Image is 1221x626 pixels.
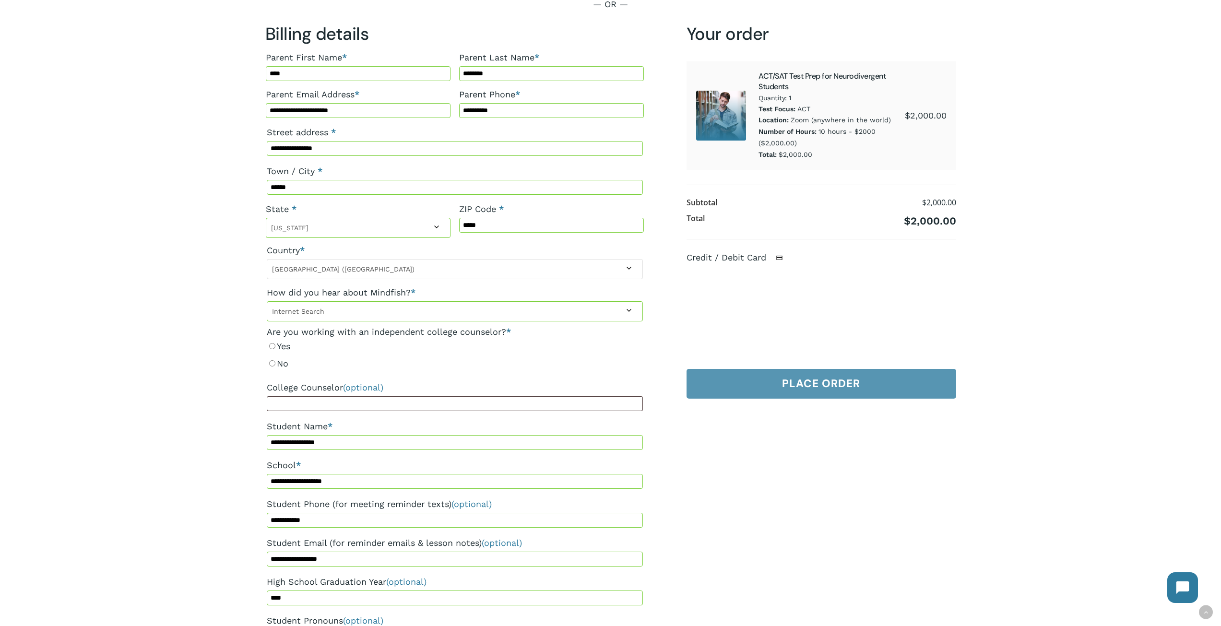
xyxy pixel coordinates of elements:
label: College Counselor [267,379,643,396]
abbr: required [318,166,322,176]
th: Subtotal [687,195,717,211]
iframe: Secure payment input frame [693,273,946,353]
label: Yes [267,338,643,355]
label: State [266,201,450,218]
th: Total [687,211,705,229]
dt: Test Focus: [759,104,795,115]
abbr: required [292,204,296,214]
p: 10 hours - $2000 ($2,000.00) [759,126,904,149]
a: ACT/SAT Test Prep for Neurodivergent Students [759,71,886,92]
label: Parent Last Name [459,49,644,66]
dt: Location: [759,115,789,126]
span: Internet Search [267,304,642,319]
span: United States (US) [267,262,642,276]
abbr: required [331,127,336,137]
bdi: 2,000.00 [904,215,956,227]
p: Zoom (anywhere in the world) [759,115,904,126]
label: Town / City [267,163,643,180]
span: (optional) [343,615,383,626]
label: Student Name [267,418,643,435]
label: How did you hear about Mindfish? [267,284,643,301]
label: Street address [267,124,643,141]
h3: Billing details [265,23,644,45]
span: Country [267,259,643,279]
abbr: required [499,204,504,214]
span: (optional) [482,538,522,548]
label: School [267,457,643,474]
span: (optional) [386,577,427,587]
label: Student Email (for reminder emails & lesson notes) [267,534,643,552]
input: No [269,360,275,366]
label: Country [267,242,643,259]
legend: Are you working with an independent college counselor? [267,326,511,338]
span: Wisconsin [266,221,450,235]
abbr: required [506,327,511,337]
label: Parent First Name [266,49,450,66]
label: ZIP Code [459,201,644,218]
bdi: 2,000.00 [905,110,947,120]
label: Parent Email Address [266,86,450,103]
img: Neurodivergent [696,91,746,141]
img: Credit / Debit Card [771,252,788,264]
p: $2,000.00 [759,149,904,161]
label: No [267,355,643,372]
dt: Total: [759,149,777,161]
h3: Your order [687,23,956,45]
label: Parent Phone [459,86,644,103]
span: (optional) [451,499,492,509]
span: $ [905,110,910,120]
input: Yes [269,343,275,349]
label: Credit / Debit Card [687,252,793,262]
dt: Number of Hours: [759,126,817,138]
iframe: Chatbot [1158,563,1208,613]
bdi: 2,000.00 [922,197,956,208]
span: (optional) [343,382,383,392]
span: Quantity: 1 [759,92,904,104]
span: State [266,218,450,238]
span: $ [904,215,911,227]
span: $ [922,197,926,208]
button: Place order [687,369,956,399]
p: ACT [759,104,904,115]
label: Student Phone (for meeting reminder texts) [267,496,643,513]
label: High School Graduation Year [267,573,643,591]
span: Internet Search [267,301,643,321]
